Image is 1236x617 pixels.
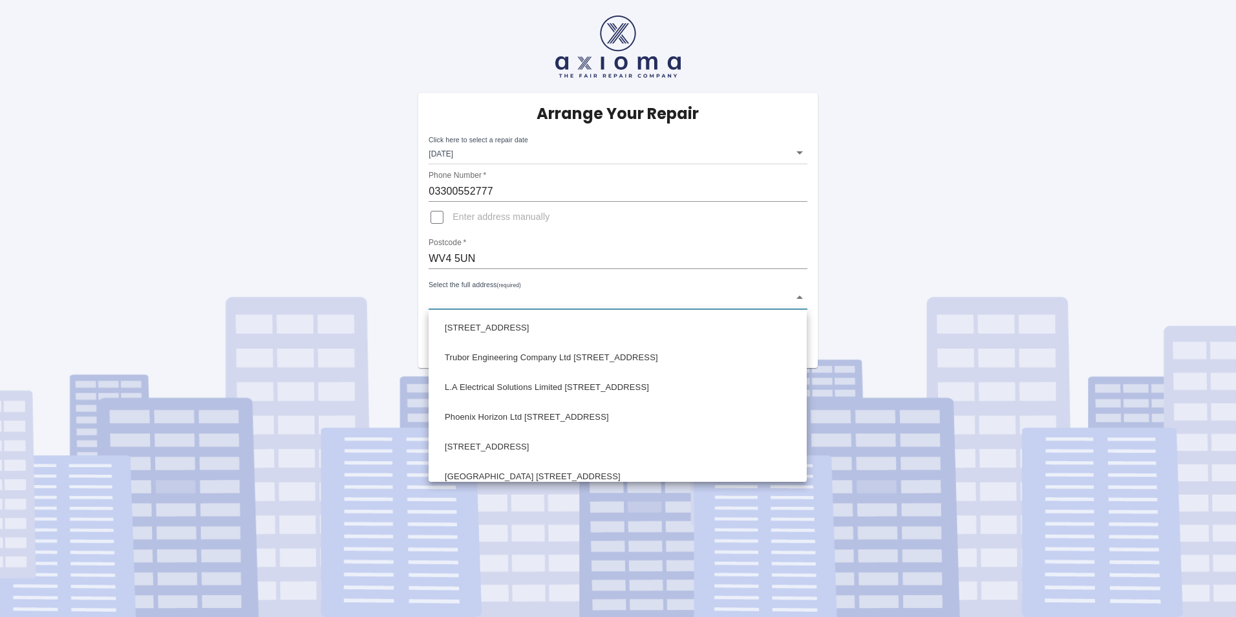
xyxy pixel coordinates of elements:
li: Trubor Engineering Company Ltd [STREET_ADDRESS] [432,343,804,373]
li: Phoenix Horizon Ltd [STREET_ADDRESS] [432,402,804,432]
li: [STREET_ADDRESS] [432,313,804,343]
li: L.A Electrical Solutions Limited [STREET_ADDRESS] [432,373,804,402]
li: [STREET_ADDRESS] [432,432,804,462]
li: [GEOGRAPHIC_DATA] [STREET_ADDRESS] [432,462,804,492]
